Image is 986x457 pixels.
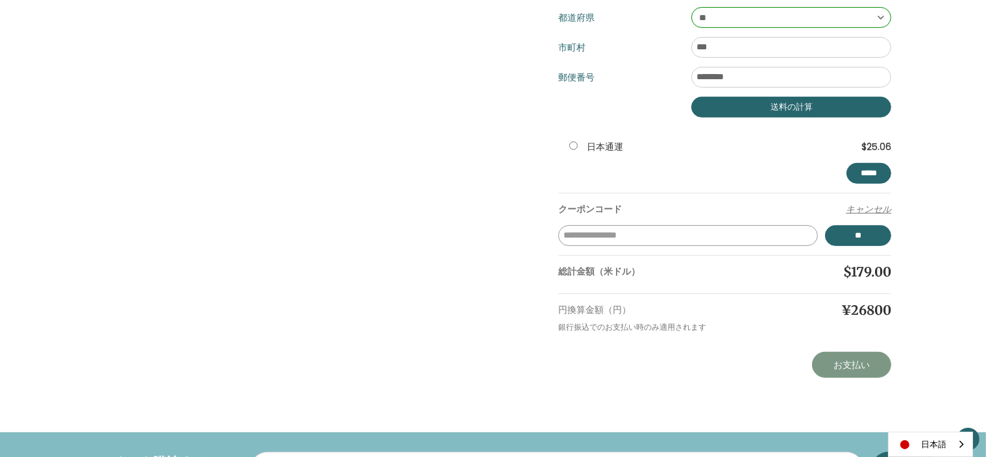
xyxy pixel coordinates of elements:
span: ¥26800 [841,302,891,318]
b: $25.06 [861,140,891,153]
a: お支払い [812,352,891,378]
strong: 総計金額（米ドル） [558,265,640,278]
strong: クーポンコード [558,203,622,216]
label: 都道府県 [558,7,595,28]
small: 銀行振込でのお支払い時のみ適用されます [558,321,706,332]
aside: Language selected: 日本語 [888,432,973,457]
p: 円換算金額（円） [558,303,725,317]
label: 日本通運 [587,140,623,153]
div: Language [888,432,973,457]
span: $179.00 [843,264,891,280]
label: 市町村 [558,37,585,58]
label: 郵便番号 [558,67,595,88]
button: キャンセル [846,203,891,216]
button: 送料の計算 [691,97,891,117]
a: 日本語 [889,432,972,456]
